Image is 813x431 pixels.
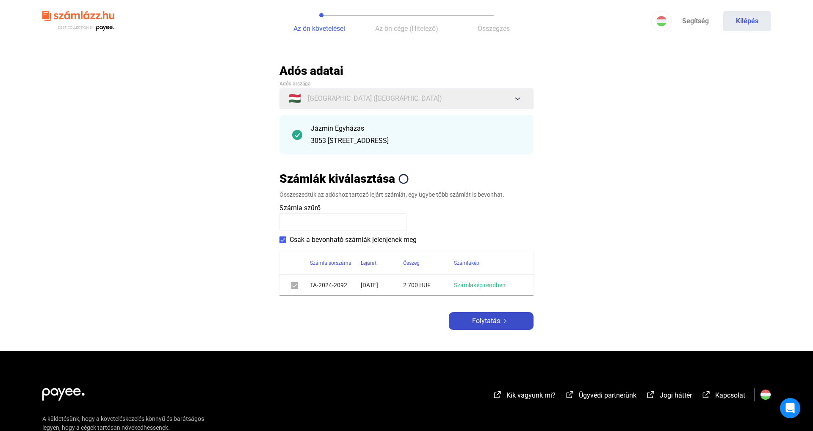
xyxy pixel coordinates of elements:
[656,16,666,26] img: HU
[715,391,745,399] span: Kapcsolat
[361,258,376,268] div: Lejárat
[506,391,556,399] span: Kik vagyunk mi?
[403,258,420,268] div: Összeg
[565,390,575,399] img: external-link-white
[492,393,556,401] a: external-link-whiteKik vagyunk mi?
[311,124,521,134] div: Jázmin Egyházas
[651,11,672,31] button: HU
[288,93,301,104] span: 🇭🇺
[279,81,310,87] span: Adós országa
[292,130,302,140] img: checkmark-darker-green-circle
[701,390,711,399] img: external-link-white
[660,391,692,399] span: Jogi háttér
[42,383,85,401] img: white-payee-white-dot.svg
[310,275,361,295] td: TA-2024-2092
[279,171,395,186] h2: Számlák kiválasztása
[454,282,506,288] a: Számlakép rendben
[308,93,442,104] span: [GEOGRAPHIC_DATA] ([GEOGRAPHIC_DATA])
[361,258,403,268] div: Lejárat
[279,88,534,109] button: 🇭🇺[GEOGRAPHIC_DATA] ([GEOGRAPHIC_DATA])
[293,25,345,33] span: Az ön követelései
[279,204,321,212] span: Számla szűrő
[472,316,500,326] span: Folytatás
[42,8,114,35] img: szamlazzhu-logo
[780,398,800,418] div: Open Intercom Messenger
[454,258,523,268] div: Számlakép
[478,25,510,33] span: Összegzés
[361,275,403,295] td: [DATE]
[492,390,503,399] img: external-link-white
[311,136,521,146] div: 3053 [STREET_ADDRESS]
[723,11,771,31] button: Kilépés
[565,393,636,401] a: external-link-whiteÜgyvédi partnerünk
[454,258,479,268] div: Számlakép
[646,393,692,401] a: external-link-whiteJogi háttér
[760,390,771,400] img: HU.svg
[579,391,636,399] span: Ügyvédi partnerünk
[375,25,438,33] span: Az ön cége (Hitelező)
[449,312,534,330] button: Folytatásarrow-right-white
[403,275,454,295] td: 2 700 HUF
[646,390,656,399] img: external-link-white
[290,235,417,245] span: Csak a bevonható számlák jelenjenek meg
[500,319,510,323] img: arrow-right-white
[672,11,719,31] a: Segítség
[279,63,534,78] h2: Adós adatai
[701,393,745,401] a: external-link-whiteKapcsolat
[403,258,454,268] div: Összeg
[279,190,534,199] div: Összeszedtük az adóshoz tartozó lejárt számlát, egy ügybe több számlát is bevonhat.
[310,258,361,268] div: Számla sorszáma
[310,258,351,268] div: Számla sorszáma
